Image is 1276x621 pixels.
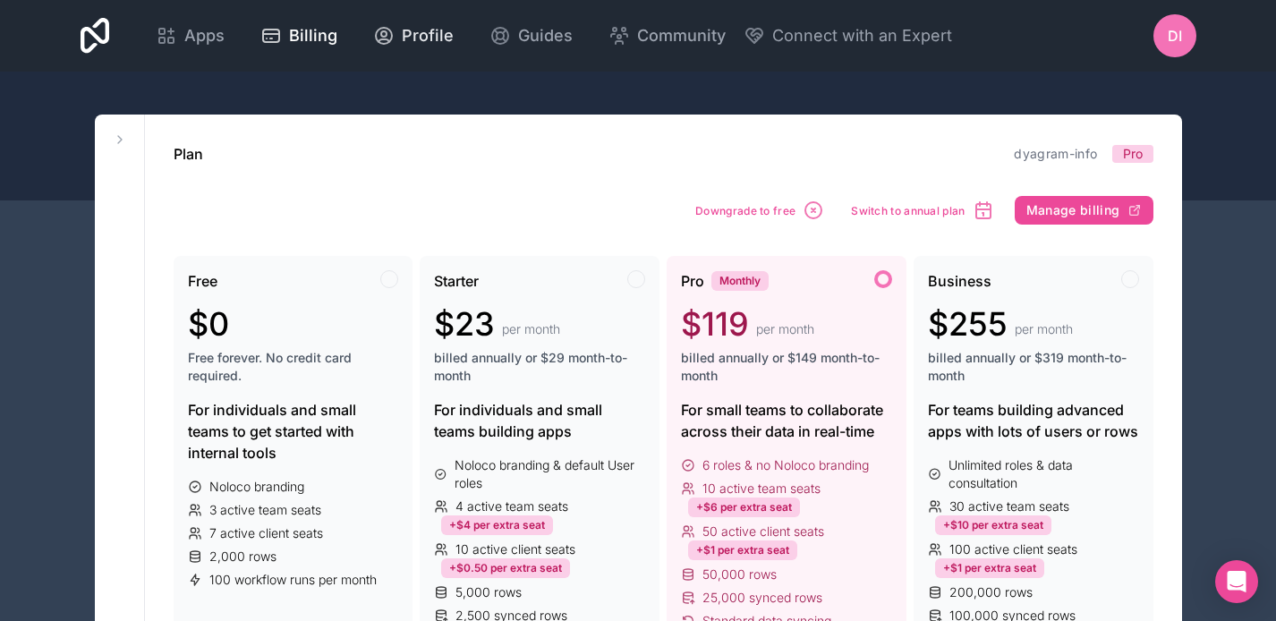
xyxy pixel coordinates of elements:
span: 25,000 synced rows [702,589,822,607]
span: $255 [928,306,1008,342]
span: Switch to annual plan [851,204,965,217]
span: billed annually or $29 month-to-month [434,349,645,385]
div: Open Intercom Messenger [1215,560,1258,603]
div: Monthly [711,271,769,291]
span: 200,000 rows [949,583,1033,601]
a: Community [594,16,740,55]
span: Apps [184,23,225,48]
span: 100 workflow runs per month [209,571,377,589]
div: For teams building advanced apps with lots of users or rows [928,399,1139,442]
span: Guides [518,23,573,48]
span: Downgrade to free [695,204,795,217]
span: 7 active client seats [209,524,323,542]
span: Connect with an Expert [772,23,952,48]
span: Manage billing [1026,202,1120,218]
span: DI [1168,25,1182,47]
span: 50 active client seats [702,523,824,540]
span: billed annually or $149 month-to-month [681,349,892,385]
span: Pro [1123,145,1143,163]
span: 10 active team seats [702,480,821,498]
span: Pro [681,270,704,292]
span: 6 roles & no Noloco branding [702,456,869,474]
span: Community [637,23,726,48]
a: Billing [246,16,352,55]
button: Downgrade to free [689,193,830,227]
span: Profile [402,23,454,48]
a: Profile [359,16,468,55]
span: per month [756,320,814,338]
div: +$10 per extra seat [935,515,1051,535]
span: Noloco branding & default User roles [455,456,645,492]
div: For individuals and small teams building apps [434,399,645,442]
span: billed annually or $319 month-to-month [928,349,1139,385]
span: 50,000 rows [702,566,777,583]
button: Manage billing [1015,196,1153,225]
span: Free forever. No credit card required. [188,349,399,385]
span: Free [188,270,217,292]
div: +$1 per extra seat [688,540,797,560]
span: 5,000 rows [455,583,522,601]
div: +$0.50 per extra seat [441,558,570,578]
span: Billing [289,23,337,48]
span: 100 active client seats [949,540,1077,558]
span: 30 active team seats [949,498,1069,515]
span: Starter [434,270,479,292]
div: +$4 per extra seat [441,515,553,535]
span: $0 [188,306,229,342]
span: Noloco branding [209,478,304,496]
div: +$6 per extra seat [688,498,800,517]
button: Connect with an Expert [744,23,952,48]
span: 3 active team seats [209,501,321,519]
h1: Plan [174,143,203,165]
span: Business [928,270,991,292]
span: 4 active team seats [455,498,568,515]
span: per month [1015,320,1073,338]
a: dyagram-info [1014,146,1097,161]
span: $119 [681,306,749,342]
span: Unlimited roles & data consultation [948,456,1138,492]
a: Guides [475,16,587,55]
span: 2,000 rows [209,548,276,566]
div: For small teams to collaborate across their data in real-time [681,399,892,442]
div: For individuals and small teams to get started with internal tools [188,399,399,464]
button: Switch to annual plan [845,193,1000,227]
div: +$1 per extra seat [935,558,1044,578]
a: Apps [141,16,239,55]
span: $23 [434,306,495,342]
span: 10 active client seats [455,540,575,558]
span: per month [502,320,560,338]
